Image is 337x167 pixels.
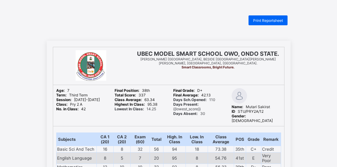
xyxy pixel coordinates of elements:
b: ID [232,109,235,114]
td: 73.38 [208,146,234,152]
span: 42.13 [173,93,211,97]
span: Smart Classrooms, Bright Future. [182,65,234,69]
b: Total Score: [115,93,136,97]
th: CA 2 (20) [113,132,130,146]
b: Days Sch.Opened: [173,97,207,102]
span: 42 [56,107,86,111]
b: Final Grade: [173,88,195,93]
td: 95 [163,152,186,164]
td: 18 [186,146,208,152]
td: Very Poor [261,152,281,164]
td: 16 [96,146,113,152]
span: Pry 2 A [56,102,82,107]
th: Class Average [208,132,234,146]
td: 20 [150,152,163,164]
th: Grade [246,132,261,146]
span: 38th [115,88,150,93]
th: Subjects [56,132,96,146]
span: [DEMOGRAPHIC_DATA] [232,114,273,123]
span: 337 [115,93,146,97]
td: C+ [246,146,261,152]
b: Final Position: [115,88,139,93]
th: Low. In Class [186,132,208,146]
span: [DATE]-[DATE] [56,97,100,102]
td: 8 [113,146,130,152]
b: Class Average: [115,97,142,102]
b: Gender: [232,114,246,118]
span: 63.34 [115,97,155,102]
th: Remark [261,132,281,146]
b: Name: [232,104,243,109]
td: 35th [234,146,246,152]
td: 8 [96,152,113,164]
td: 94 [163,146,186,152]
th: Total [150,132,163,146]
th: CA 1 (20) [96,132,113,146]
b: No. in Class: [56,107,79,111]
td: Basic Sci And Tech [56,146,96,152]
th: POS [234,132,246,146]
span: 110 [173,97,215,102]
b: Class: [56,102,68,107]
td: English Language [56,152,96,164]
td: 8 [186,152,208,164]
span: UBEC MODEL SMART SCHOOL OWO, ONDO STATE. [137,50,279,57]
td: 41st [234,152,246,164]
td: 54.76 [208,152,234,164]
th: High. In Class [163,132,186,146]
td: 32 [131,146,150,152]
td: 7 [131,152,150,164]
b: Session: [56,97,72,102]
b: Term: [56,93,67,97]
span: Print Reportsheet [253,18,283,23]
span: [PERSON_NAME] [GEOGRAPHIC_DATA], BESIDE [GEOGRAPHIC_DATA][PERSON_NAME][PERSON_NAME], [GEOGRAPHIC_... [140,57,276,65]
td: E [246,152,261,164]
span: 30 [173,111,205,116]
span: STU/PRY2A/12 [232,109,264,114]
span: 7 [56,88,69,93]
span: Mutari Sakirat [232,104,270,109]
b: Days Absent: [173,111,198,116]
span: 95.38 [115,102,157,107]
span: D+ [173,88,202,93]
b: Lowest In Class: [115,107,144,111]
span: {{lowest_score}} [173,102,201,111]
td: 56 [150,146,163,152]
b: Age: [56,88,65,93]
b: Final Average: [173,93,199,97]
span: Third Term [56,93,88,97]
td: 5 [113,152,130,164]
th: Exam (60) [131,132,150,146]
b: Days Present: [173,102,199,107]
b: Highest In Class: [115,102,145,107]
span: 14.25 [115,107,156,111]
td: Credit [261,146,281,152]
